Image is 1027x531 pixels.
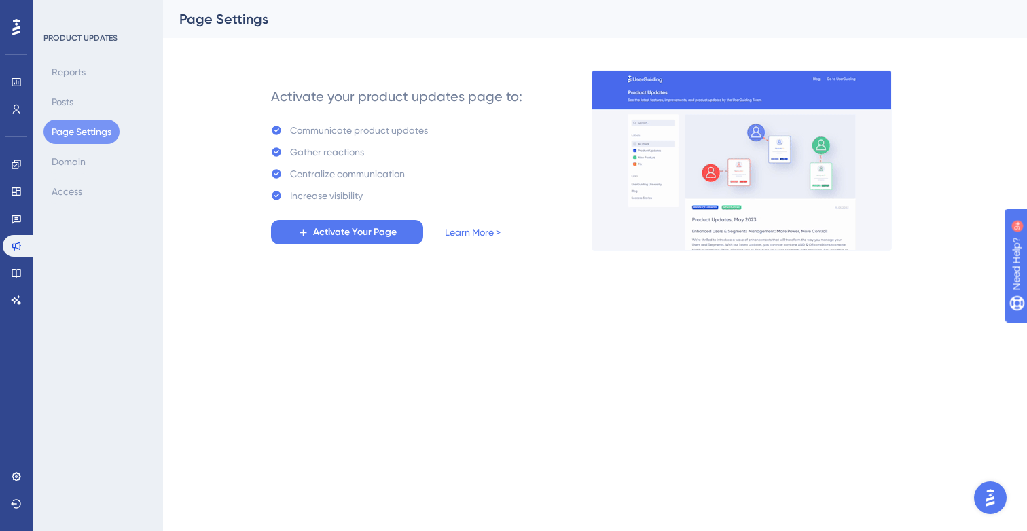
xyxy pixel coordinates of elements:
button: Activate Your Page [271,220,423,244]
button: Access [43,179,90,204]
span: Activate Your Page [313,224,397,240]
div: Gather reactions [290,144,364,160]
button: Domain [43,149,94,174]
a: Learn More > [445,224,501,240]
div: Page Settings [179,10,977,29]
button: Posts [43,90,82,114]
div: Increase visibility [290,187,363,204]
div: Communicate product updates [290,122,428,139]
iframe: UserGuiding AI Assistant Launcher [970,477,1011,518]
div: Centralize communication [290,166,405,182]
div: PRODUCT UPDATES [43,33,118,43]
img: 253145e29d1258e126a18a92d52e03bb.gif [592,70,892,251]
div: Activate your product updates page to: [271,87,522,106]
div: 9+ [92,7,101,18]
button: Reports [43,60,94,84]
span: Need Help? [32,3,85,20]
button: Page Settings [43,120,120,144]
